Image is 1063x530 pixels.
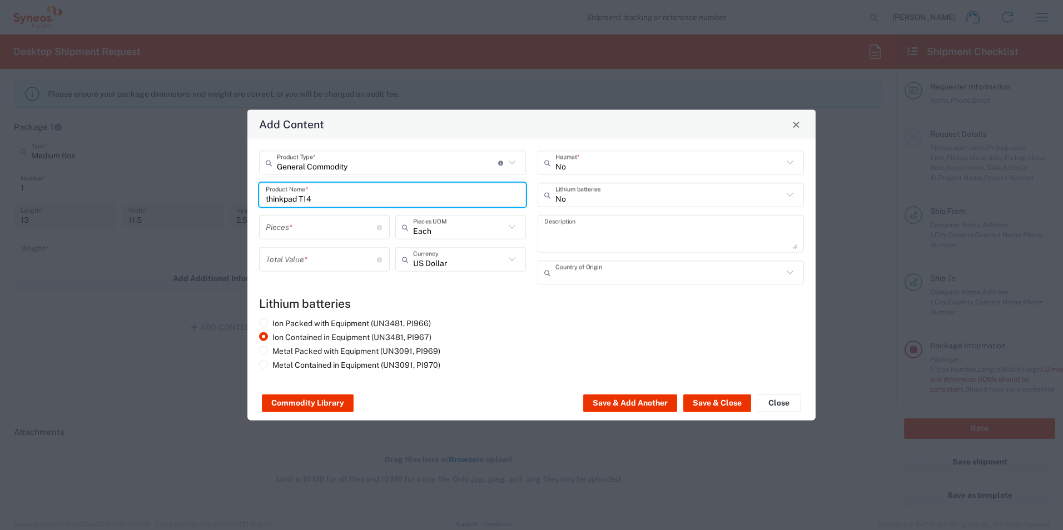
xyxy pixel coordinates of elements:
[262,394,354,412] button: Commodity Library
[583,394,677,412] button: Save & Add Another
[683,394,751,412] button: Save & Close
[259,360,440,370] label: Metal Contained in Equipment (UN3091, PI970)
[259,346,440,356] label: Metal Packed with Equipment (UN3091, PI969)
[259,332,431,342] label: Ion Contained in Equipment (UN3481, PI967)
[259,297,804,311] h4: Lithium batteries
[259,318,431,328] label: Ion Packed with Equipment (UN3481, PI966)
[259,116,324,132] h4: Add Content
[757,394,801,412] button: Close
[788,117,804,132] button: Close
